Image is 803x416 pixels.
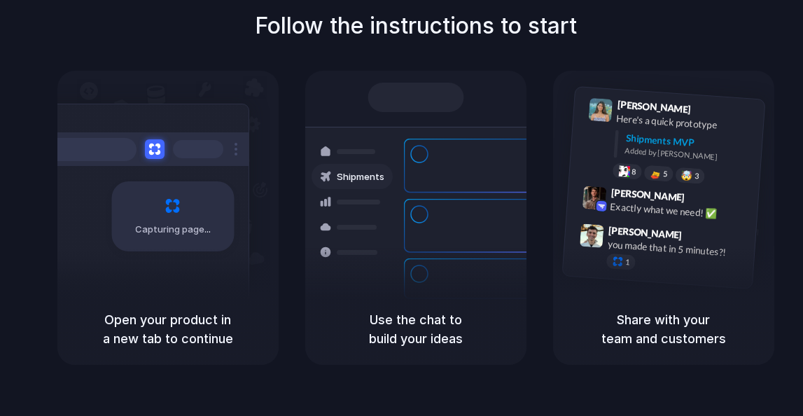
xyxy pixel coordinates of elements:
[337,170,384,184] span: Shipments
[610,200,750,223] div: Exactly what we need! ✅
[694,104,723,120] span: 9:41 AM
[662,170,667,178] span: 5
[680,170,692,181] div: 🤯
[610,185,685,205] span: [PERSON_NAME]
[624,258,629,266] span: 1
[607,237,747,261] div: you made that in 5 minutes?!
[570,310,757,348] h5: Share with your team and customers
[688,192,717,209] span: 9:42 AM
[74,310,262,348] h5: Open your product in a new tab to continue
[322,310,510,348] h5: Use the chat to build your ideas
[255,9,577,43] h1: Follow the instructions to start
[608,223,682,243] span: [PERSON_NAME]
[631,168,636,176] span: 8
[617,97,691,117] span: [PERSON_NAME]
[135,223,213,237] span: Capturing page
[625,131,755,154] div: Shipments MVP
[686,229,715,246] span: 9:47 AM
[624,145,753,165] div: Added by [PERSON_NAME]
[694,172,699,180] span: 3
[615,111,755,135] div: Here's a quick prototype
